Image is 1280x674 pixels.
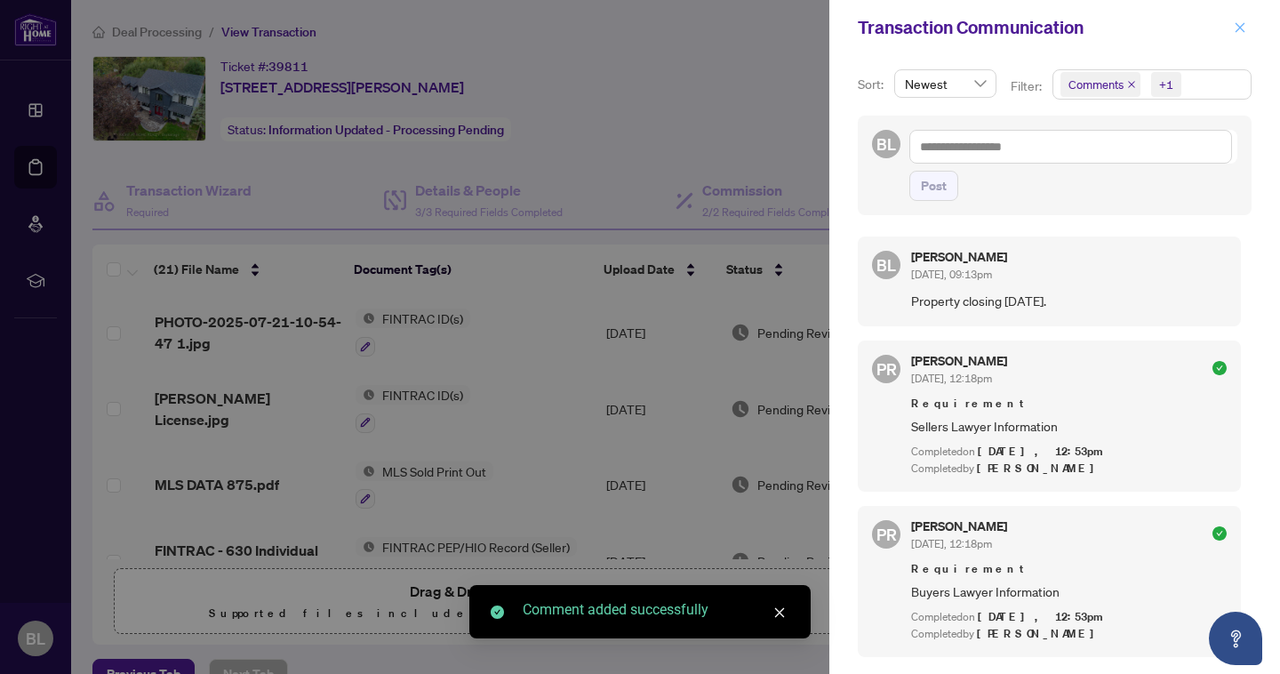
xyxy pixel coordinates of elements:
[876,253,896,277] span: BL
[978,609,1106,624] span: [DATE], 12:53pm
[911,395,1227,413] span: Requirement
[911,520,1007,533] h5: [PERSON_NAME]
[1159,76,1173,93] div: +1
[977,461,1104,476] span: [PERSON_NAME]
[911,291,1227,311] span: Property closing [DATE].
[1209,612,1262,665] button: Open asap
[911,268,992,281] span: [DATE], 09:13pm
[911,626,1227,643] div: Completed by
[911,560,1227,578] span: Requirement
[911,582,1227,602] span: Buyers Lawyer Information
[876,522,897,547] span: PR
[977,626,1104,641] span: [PERSON_NAME]
[911,537,992,550] span: [DATE], 12:18pm
[773,606,786,619] span: close
[1068,76,1124,93] span: Comments
[911,416,1227,437] span: Sellers Lawyer Information
[978,444,1106,459] span: [DATE], 12:53pm
[858,75,887,94] p: Sort:
[911,355,1007,367] h5: [PERSON_NAME]
[1011,76,1044,96] p: Filter:
[876,357,897,381] span: PR
[1127,80,1136,89] span: close
[1212,361,1227,375] span: check-circle
[911,372,992,385] span: [DATE], 12:18pm
[911,461,1227,477] div: Completed by
[911,251,1007,263] h5: [PERSON_NAME]
[1212,526,1227,541] span: check-circle
[491,606,504,619] span: check-circle
[858,14,1228,41] div: Transaction Communication
[911,444,1227,461] div: Completed on
[770,603,789,622] a: Close
[1060,72,1140,97] span: Comments
[876,132,896,156] span: BL
[523,599,789,621] div: Comment added successfully
[911,609,1227,626] div: Completed on
[905,70,986,97] span: Newest
[909,171,958,201] button: Post
[1234,21,1246,34] span: close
